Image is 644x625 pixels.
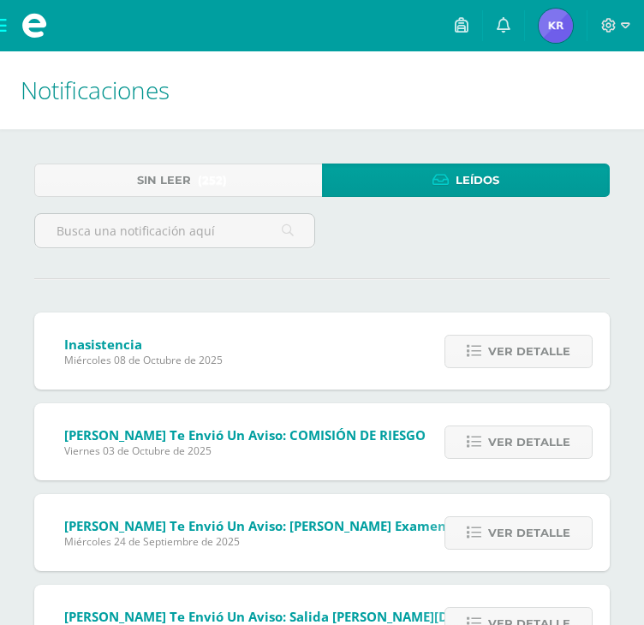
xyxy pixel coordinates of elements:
[64,426,426,443] span: [PERSON_NAME] te envió un aviso: COMISIÓN DE RIESGO
[488,517,570,549] span: Ver detalle
[137,164,191,196] span: Sin leer
[322,164,610,197] a: Leídos
[456,164,499,196] span: Leídos
[64,443,426,458] span: Viernes 03 de Octubre de 2025
[64,517,593,534] span: [PERSON_NAME] te envió un aviso: [PERSON_NAME] Examen Parcial III Matemática
[488,336,570,367] span: Ver detalle
[64,336,223,353] span: Inasistencia
[34,164,322,197] a: Sin leer(252)
[198,164,227,196] span: (252)
[488,426,570,458] span: Ver detalle
[539,9,573,43] img: b25ef30ddc543600de82943e94f4d676.png
[21,74,170,106] span: Notificaciones
[35,214,314,247] input: Busca una notificación aquí
[64,353,223,367] span: Miércoles 08 de Octubre de 2025
[64,608,475,625] span: [PERSON_NAME] te envió un aviso: Salida [PERSON_NAME][DATE]
[64,534,593,549] span: Miércoles 24 de Septiembre de 2025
